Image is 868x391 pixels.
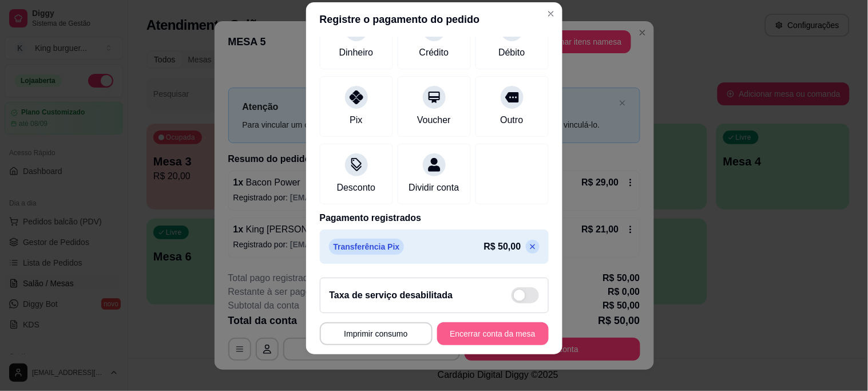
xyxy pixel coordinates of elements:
p: Transferência Pix [329,239,405,255]
div: Pix [350,113,362,127]
p: R$ 50,00 [484,240,521,254]
button: Encerrar conta da mesa [437,322,549,345]
div: Voucher [417,113,451,127]
div: Crédito [419,46,449,60]
h2: Taxa de serviço desabilitada [330,289,453,302]
button: Imprimir consumo [320,322,433,345]
div: Débito [498,46,525,60]
div: Dinheiro [339,46,374,60]
p: Pagamento registrados [320,211,549,225]
div: Dividir conta [409,181,459,195]
div: Outro [500,113,523,127]
div: Desconto [337,181,376,195]
header: Registre o pagamento do pedido [306,2,562,37]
